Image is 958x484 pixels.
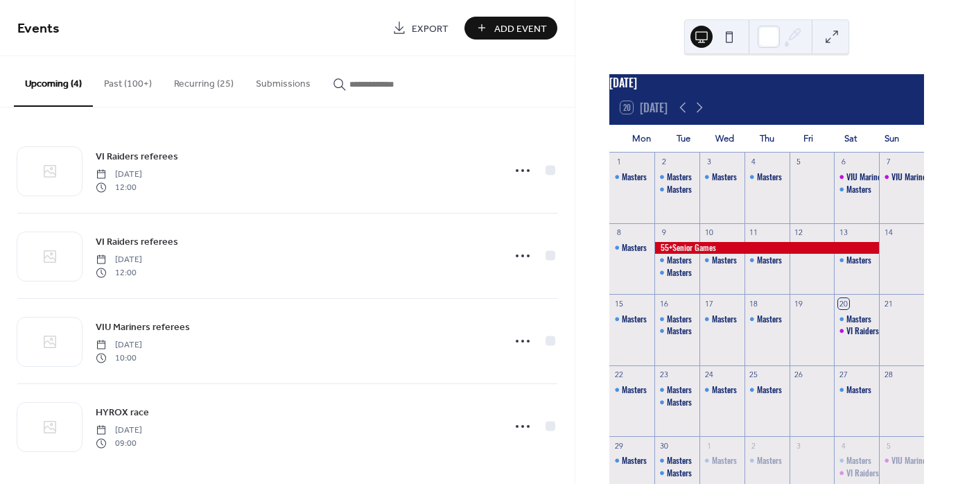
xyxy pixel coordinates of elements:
div: Masters [834,455,879,467]
div: Masters [667,254,692,266]
div: 6 [838,157,848,167]
div: Masters [654,397,699,408]
div: Masters [834,384,879,396]
div: VI Raiders referees [846,325,907,337]
div: Masters [846,184,871,196]
div: Masters [699,313,744,325]
a: VI Raiders referees [96,234,178,250]
div: Masters [667,467,692,479]
div: Masters [654,384,699,396]
div: Masters [699,171,744,183]
span: VI Raiders referees [96,235,178,250]
div: Masters [654,267,699,279]
div: 16 [659,298,669,309]
div: 18 [749,298,759,309]
div: 20 [838,298,848,309]
div: Masters [744,455,790,467]
div: Sat [829,125,871,153]
div: Masters [622,313,647,325]
button: Upcoming (4) [14,56,93,107]
div: Masters [712,455,737,467]
div: Masters [667,313,692,325]
div: Masters [834,184,879,196]
span: [DATE] [96,424,142,437]
div: Masters [654,455,699,467]
div: 26 [794,370,804,380]
div: 19 [794,298,804,309]
div: 7 [883,157,894,167]
span: Add Event [494,21,547,36]
div: 4 [749,157,759,167]
div: 2 [659,157,669,167]
div: 8 [613,227,624,238]
div: 28 [883,370,894,380]
div: 5 [794,157,804,167]
div: 9 [659,227,669,238]
div: 15 [613,298,624,309]
div: Masters [609,384,654,396]
div: Masters [757,254,782,266]
div: Masters [609,171,654,183]
div: 29 [613,440,624,451]
div: Masters [712,171,737,183]
div: VI Raiders referees [834,467,879,479]
div: 17 [704,298,714,309]
div: Masters [654,171,699,183]
span: HYROX race [96,406,149,420]
div: Masters [712,254,737,266]
div: Masters [609,313,654,325]
div: Masters [712,313,737,325]
div: 12 [794,227,804,238]
div: Masters [757,171,782,183]
div: Masters [712,384,737,396]
div: 30 [659,440,669,451]
span: 09:00 [96,437,142,449]
div: Masters [667,455,692,467]
div: Wed [704,125,746,153]
a: HYROX race [96,404,149,420]
div: Masters [622,384,647,396]
div: Masters [846,313,871,325]
div: Masters [744,384,790,396]
button: Recurring (25) [163,56,245,105]
span: Export [412,21,448,36]
div: 10 [704,227,714,238]
div: Masters [744,313,790,325]
div: Masters [667,325,692,337]
div: Fri [787,125,829,153]
button: Submissions [245,56,322,105]
span: 10:00 [96,352,142,364]
div: Tue [662,125,704,153]
div: VI Raiders referees [846,467,907,479]
div: 1 [704,440,714,451]
div: Masters [654,184,699,196]
button: Add Event [464,17,557,40]
span: [DATE] [96,254,142,266]
div: Mon [620,125,662,153]
div: 14 [883,227,894,238]
div: 13 [838,227,848,238]
div: Masters [757,313,782,325]
div: Masters [846,384,871,396]
span: VI Raiders referees [96,150,178,164]
div: Masters [757,455,782,467]
div: 25 [749,370,759,380]
div: 1 [613,157,624,167]
div: VIU Mariners referees [879,455,924,467]
div: Masters [622,242,647,254]
div: Masters [654,254,699,266]
div: Masters [699,455,744,467]
div: 24 [704,370,714,380]
div: Masters [846,254,871,266]
div: Masters [834,313,879,325]
div: Masters [667,171,692,183]
button: Past (100+) [93,56,163,105]
a: Export [382,17,459,40]
div: 27 [838,370,848,380]
span: [DATE] [96,168,142,181]
div: Masters [699,254,744,266]
div: Masters [744,254,790,266]
div: 55+Senior Games [654,242,879,254]
div: Masters [757,384,782,396]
